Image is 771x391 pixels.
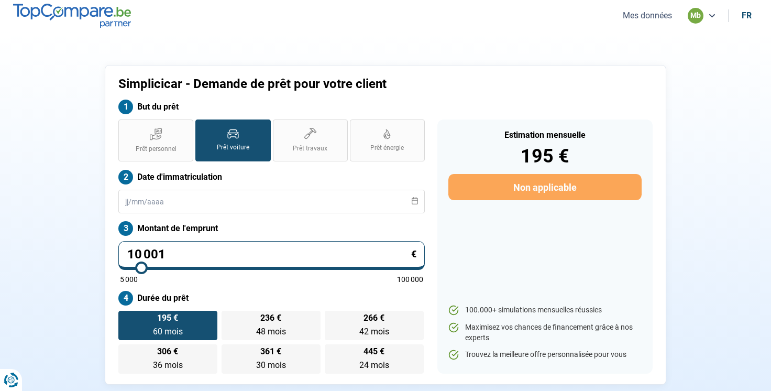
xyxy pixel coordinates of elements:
label: Date d'immatriculation [118,170,425,184]
span: 306 € [157,347,178,356]
span: 100 000 [397,276,423,283]
button: Non applicable [448,174,642,200]
span: 24 mois [359,360,389,370]
span: 60 mois [153,327,183,336]
span: Prêt voiture [217,143,249,152]
div: 195 € [448,147,642,166]
div: fr [742,10,752,20]
label: Durée du prêt [118,291,425,306]
span: 266 € [364,314,384,322]
h1: Simplicicar - Demande de prêt pour votre client [118,77,516,92]
span: € [411,249,416,259]
label: But du prêt [118,100,425,114]
img: TopCompare.be [13,4,131,27]
span: Prêt énergie [370,144,404,153]
span: 36 mois [153,360,183,370]
span: 48 mois [256,327,286,336]
span: 445 € [364,347,384,356]
input: jj/mm/aaaa [118,190,425,213]
li: Trouvez la meilleure offre personnalisée pour vous [448,350,642,360]
span: 42 mois [359,327,389,336]
span: 30 mois [256,360,286,370]
li: Maximisez vos chances de financement grâce à nos experts [448,322,642,343]
span: Prêt travaux [293,144,327,153]
button: Mes données [620,10,675,21]
span: 236 € [260,314,281,322]
label: Montant de l'emprunt [118,221,425,236]
span: 195 € [157,314,178,322]
span: 5 000 [120,276,138,283]
span: Prêt personnel [136,145,177,154]
div: mb [688,8,703,24]
li: 100.000+ simulations mensuelles réussies [448,305,642,316]
span: 361 € [260,347,281,356]
div: Estimation mensuelle [448,131,642,139]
